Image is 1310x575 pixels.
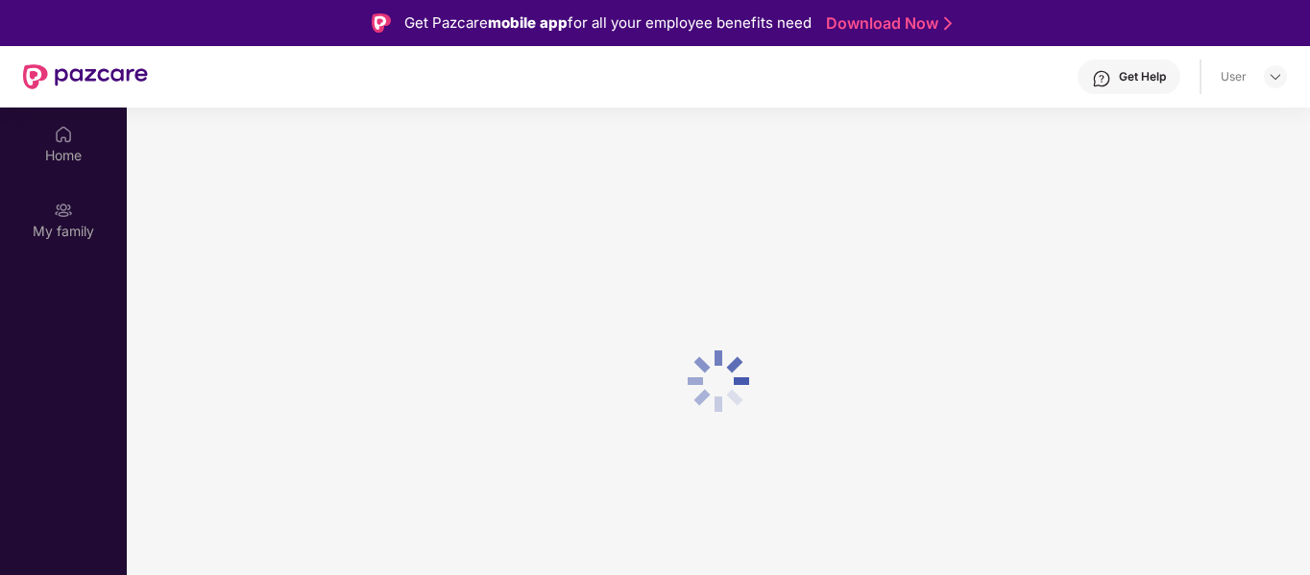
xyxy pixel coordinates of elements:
strong: mobile app [488,13,568,32]
div: Get Pazcare for all your employee benefits need [404,12,812,35]
img: Stroke [944,13,952,34]
img: svg+xml;base64,PHN2ZyBpZD0iSGVscC0zMngzMiIgeG1sbnM9Imh0dHA6Ly93d3cudzMub3JnLzIwMDAvc3ZnIiB3aWR0aD... [1092,69,1111,88]
img: Logo [372,13,391,33]
img: svg+xml;base64,PHN2ZyBpZD0iSG9tZSIgeG1sbnM9Imh0dHA6Ly93d3cudzMub3JnLzIwMDAvc3ZnIiB3aWR0aD0iMjAiIG... [54,125,73,144]
div: Get Help [1119,69,1166,84]
img: New Pazcare Logo [23,64,148,89]
img: svg+xml;base64,PHN2ZyBpZD0iRHJvcGRvd24tMzJ4MzIiIHhtbG5zPSJodHRwOi8vd3d3LnczLm9yZy8yMDAwL3N2ZyIgd2... [1268,69,1283,84]
a: Download Now [826,13,946,34]
div: User [1221,69,1247,84]
img: svg+xml;base64,PHN2ZyB3aWR0aD0iMjAiIGhlaWdodD0iMjAiIHZpZXdCb3g9IjAgMCAyMCAyMCIgZmlsbD0ibm9uZSIgeG... [54,201,73,220]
